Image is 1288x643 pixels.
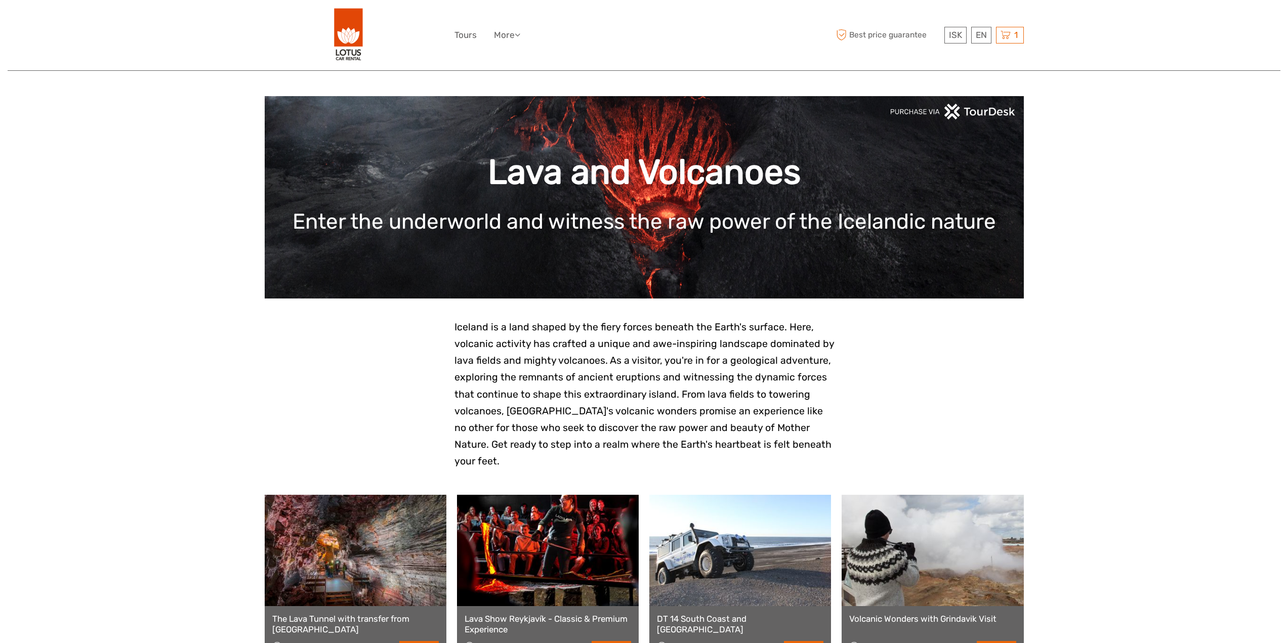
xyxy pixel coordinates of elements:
span: 1 [1013,30,1019,40]
span: Iceland is a land shaped by the fiery forces beneath the Earth's surface. Here, volcanic activity... [454,321,834,467]
a: Volcanic Wonders with Grindavik Visit [849,614,1016,624]
span: Best price guarantee [834,27,942,44]
h1: Enter the underworld and witness the raw power of the Icelandic nature [280,209,1009,234]
img: PurchaseViaTourDeskwhite.png [890,104,1016,119]
a: Lava Show Reykjavík - Classic & Premium Experience [465,614,631,634]
h1: Lava and Volcanoes [280,152,1009,193]
a: DT 14 South Coast and [GEOGRAPHIC_DATA] [657,614,823,634]
a: More [494,28,520,42]
img: 443-e2bd2384-01f0-477a-b1bf-f993e7f52e7d_logo_big.png [334,8,363,63]
div: EN [971,27,991,44]
span: ISK [949,30,962,40]
a: The Lava Tunnel with transfer from [GEOGRAPHIC_DATA] [272,614,439,634]
a: Tours [454,28,477,42]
